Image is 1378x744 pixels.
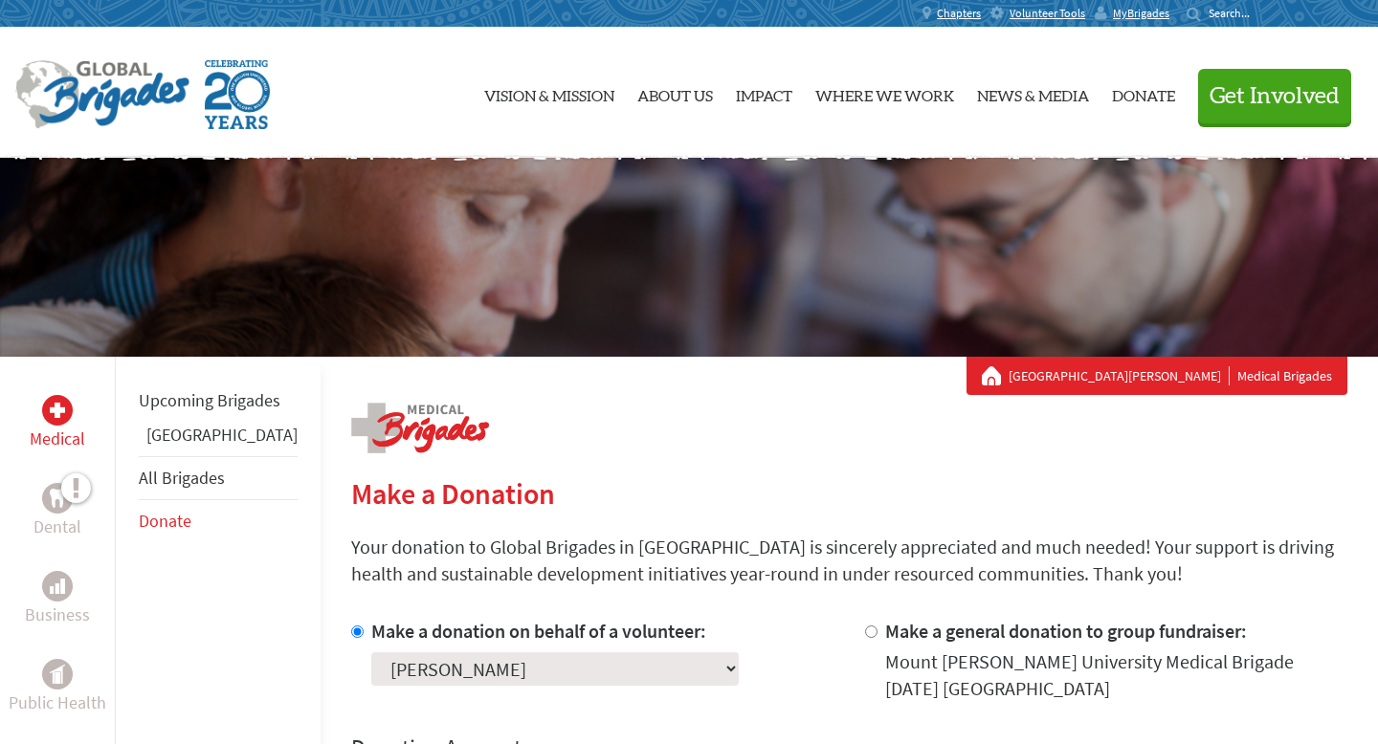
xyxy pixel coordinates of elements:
[42,483,73,514] div: Dental
[484,43,614,142] a: Vision & Mission
[50,489,65,507] img: Dental
[9,659,106,716] a: Public HealthPublic Health
[371,619,706,643] label: Make a donation on behalf of a volunteer:
[139,389,280,411] a: Upcoming Brigades
[50,403,65,418] img: Medical
[1010,6,1085,21] span: Volunteer Tools
[139,500,298,542] li: Donate
[50,665,65,684] img: Public Health
[15,60,189,129] img: Global Brigades Logo
[351,476,1347,511] h2: Make a Donation
[1009,366,1230,385] a: [GEOGRAPHIC_DATA][PERSON_NAME]
[1198,69,1351,123] button: Get Involved
[25,571,90,628] a: BusinessBusiness
[205,60,270,129] img: Global Brigades Celebrating 20 Years
[33,483,81,540] a: DentalDental
[30,426,85,452] p: Medical
[815,43,954,142] a: Where We Work
[1112,43,1175,142] a: Donate
[33,514,81,540] p: Dental
[1210,85,1340,108] span: Get Involved
[50,579,65,594] img: Business
[139,510,191,532] a: Donate
[42,659,73,689] div: Public Health
[937,6,981,21] span: Chapters
[42,395,73,426] div: Medical
[1113,6,1169,21] span: MyBrigades
[351,403,489,453] img: logo-medical.png
[982,366,1332,385] div: Medical Brigades
[25,602,90,628] p: Business
[30,395,85,452] a: MedicalMedical
[139,467,225,489] a: All Brigades
[977,43,1089,142] a: News & Media
[1209,6,1263,20] input: Search...
[146,424,298,446] a: [GEOGRAPHIC_DATA]
[139,422,298,456] li: Guatemala
[637,43,713,142] a: About Us
[351,534,1347,587] p: Your donation to Global Brigades in [GEOGRAPHIC_DATA] is sincerely appreciated and much needed! Y...
[139,380,298,422] li: Upcoming Brigades
[885,619,1247,643] label: Make a general donation to group fundraiser:
[885,648,1348,702] div: Mount [PERSON_NAME] University Medical Brigade [DATE] [GEOGRAPHIC_DATA]
[736,43,792,142] a: Impact
[139,456,298,500] li: All Brigades
[9,689,106,716] p: Public Health
[42,571,73,602] div: Business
